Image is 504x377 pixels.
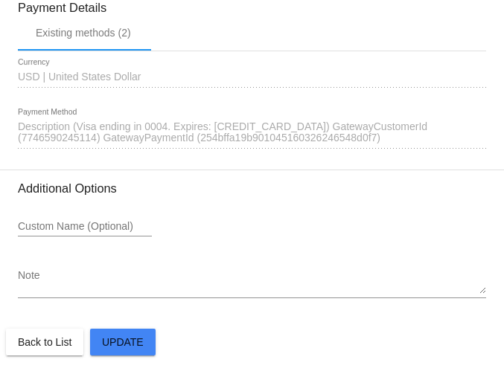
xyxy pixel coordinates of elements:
span: Back to List [18,336,71,348]
button: Update [90,329,156,355]
button: Back to List [6,329,83,355]
input: Custom Name (Optional) [18,221,152,233]
span: Description (Visa ending in 0004. Expires: [CREDIT_CARD_DATA]) GatewayCustomerId (7746590245114) ... [18,120,427,144]
span: Update [102,336,144,348]
h3: Additional Options [18,181,486,196]
div: Existing methods (2) [36,27,131,39]
span: USD | United States Dollar [18,71,141,83]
